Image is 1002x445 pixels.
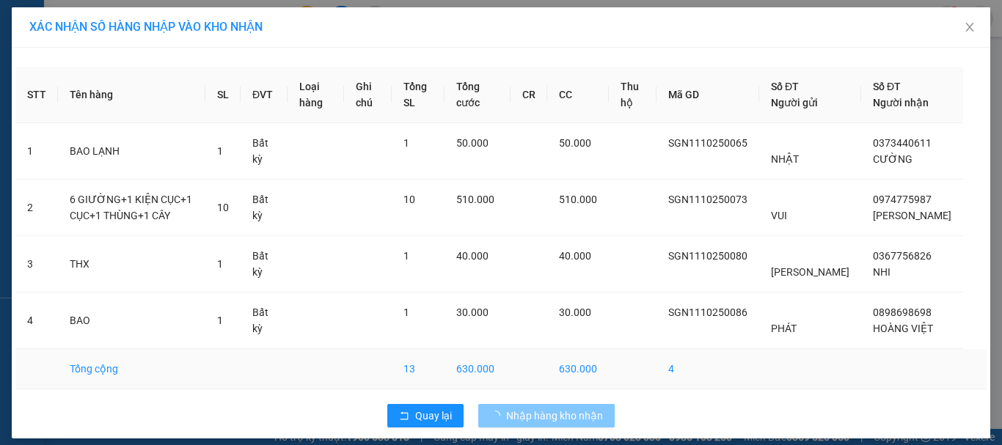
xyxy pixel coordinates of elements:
button: Nhập hàng kho nhận [478,404,615,427]
td: Bất kỳ [241,236,288,293]
span: Người gửi [771,97,818,109]
th: Mã GD [657,67,759,123]
th: SL [205,67,241,123]
th: Tên hàng [58,67,205,123]
span: 1 [217,145,223,157]
th: Ghi chú [344,67,392,123]
span: NHẬT [771,153,799,165]
span: SGN1110250073 [668,194,747,205]
th: CR [511,67,547,123]
th: Thu hộ [609,67,657,123]
td: Bất kỳ [241,180,288,236]
span: 40.000 [559,250,591,262]
span: XÁC NHẬN SỐ HÀNG NHẬP VÀO KHO NHẬN [29,20,263,34]
span: Người nhận [873,97,929,109]
span: 510.000 [456,194,494,205]
span: 1 [403,306,409,318]
span: NHI [873,266,891,278]
span: loading [490,411,506,421]
th: ĐVT [241,67,288,123]
span: PHÁT [771,323,797,334]
span: Số ĐT [873,81,901,92]
td: 4 [657,349,759,389]
span: 0974775987 [873,194,932,205]
span: 30.000 [456,306,489,318]
span: Nhận: [95,12,131,28]
span: HOÀNG VIỆT [873,323,933,334]
td: BAO LẠNH [58,123,205,180]
span: SGN1110250086 [668,306,747,318]
span: 30.000 [559,306,591,318]
button: Close [949,7,990,48]
span: 510.000 [559,194,597,205]
span: [PERSON_NAME] [873,210,951,221]
span: close [964,21,976,33]
td: Bất kỳ [241,123,288,180]
th: CC [547,67,609,123]
span: 1 [217,258,223,270]
span: 10 [403,194,415,205]
span: 0898698698 [873,306,932,318]
span: VUI [771,210,787,221]
td: Bất kỳ [241,293,288,349]
span: SGN1110250080 [668,250,747,262]
span: SGN1110250065 [668,137,747,149]
th: Tổng SL [392,67,445,123]
td: 630.000 [547,349,609,389]
span: 1 [403,250,409,262]
td: BAO [58,293,205,349]
td: 630.000 [445,349,511,389]
td: 4 [15,293,58,349]
span: 50.000 [456,137,489,149]
span: 10 [217,202,229,213]
span: rollback [399,411,409,422]
div: [GEOGRAPHIC_DATA] [95,12,244,45]
div: Duyên Hải [12,12,85,48]
span: CƯỜNG [873,153,913,165]
span: Số ĐT [771,81,799,92]
td: 3 [15,236,58,293]
span: [PERSON_NAME] [771,266,849,278]
div: 0909646861 [95,63,244,84]
th: STT [15,67,58,123]
span: CC : [93,96,114,111]
td: THX [58,236,205,293]
td: Tổng cộng [58,349,205,389]
td: 6 GIƯỜNG+1 KIỆN CỤC+1 CỤC+1 THÙNG+1 CÂY [58,180,205,236]
span: 50.000 [559,137,591,149]
th: Loại hàng [288,67,344,123]
th: Tổng cước [445,67,511,123]
span: Nhập hàng kho nhận [506,408,603,424]
button: rollbackQuay lại [387,404,464,427]
td: 2 [15,180,58,236]
div: 30.000 [93,92,246,113]
span: Gửi: [12,14,35,29]
span: 0373440611 [873,137,932,149]
span: 0367756826 [873,250,932,262]
div: VIET A [95,45,244,63]
td: 13 [392,349,445,389]
span: Quay lại [415,408,452,424]
span: 1 [217,315,223,326]
span: 40.000 [456,250,489,262]
td: 1 [15,123,58,180]
span: 1 [403,137,409,149]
